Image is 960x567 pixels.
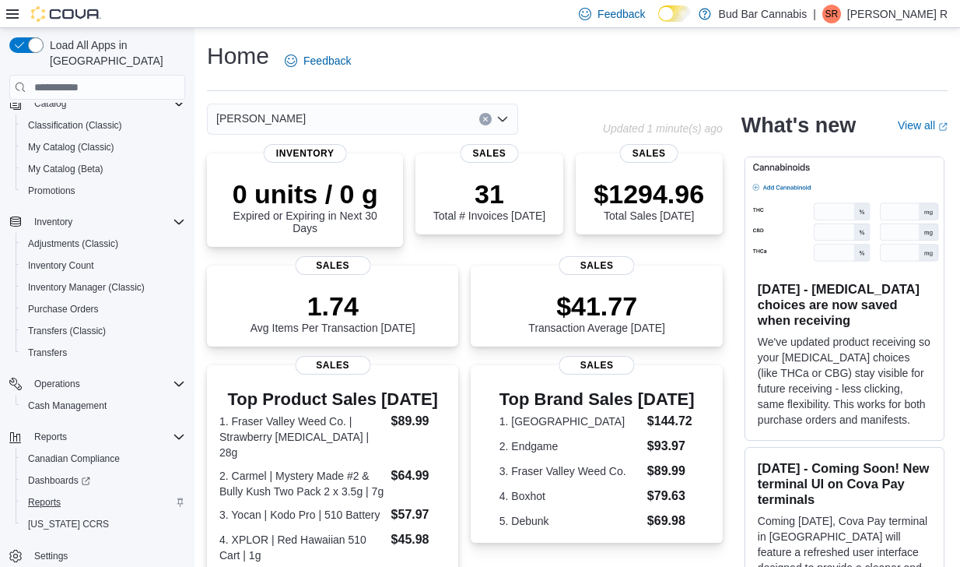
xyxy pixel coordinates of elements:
[22,234,185,253] span: Adjustments (Classic)
[603,122,723,135] p: Updated 1 minute(s) ago
[219,532,385,563] dt: 4. XPLOR | Red Hawaiian 510 Cart | 1g
[22,343,185,362] span: Transfers
[16,158,191,180] button: My Catalog (Beta)
[559,256,635,275] span: Sales
[433,178,545,222] div: Total # Invoices [DATE]
[34,378,80,390] span: Operations
[647,412,695,431] dd: $144.72
[479,113,492,125] button: Clear input
[758,460,931,507] h3: [DATE] - Coming Soon! New terminal UI on Cova Pay terminals
[219,507,385,523] dt: 3. Yocan | Kodo Pro | 510 Battery
[594,178,704,222] div: Total Sales [DATE]
[16,513,191,535] button: [US_STATE] CCRS
[847,5,948,23] p: [PERSON_NAME] R
[391,467,447,485] dd: $64.99
[647,437,695,456] dd: $93.97
[16,342,191,364] button: Transfers
[813,5,816,23] p: |
[31,6,101,22] img: Cova
[264,144,347,163] span: Inventory
[28,119,122,132] span: Classification (Classic)
[251,291,415,322] p: 1.74
[647,512,695,530] dd: $69.98
[22,181,185,200] span: Promotions
[16,320,191,342] button: Transfers (Classic)
[433,178,545,210] p: 31
[28,185,75,197] span: Promotions
[496,113,509,125] button: Open list of options
[22,300,185,319] span: Purchase Orders
[295,356,370,375] span: Sales
[647,462,695,481] dd: $89.99
[28,281,145,294] span: Inventory Manager (Classic)
[898,119,948,132] a: View allExternal link
[719,5,808,23] p: Bud Bar Cannabis
[22,493,67,512] a: Reports
[22,322,185,340] span: Transfers (Classic)
[22,396,113,415] a: Cash Management
[499,414,641,429] dt: 1. [GEOGRAPHIC_DATA]
[22,449,185,468] span: Canadian Compliance
[499,513,641,529] dt: 5. Debunk
[559,356,635,375] span: Sales
[16,136,191,158] button: My Catalog (Classic)
[28,347,67,359] span: Transfers
[28,94,185,113] span: Catalog
[22,515,115,534] a: [US_STATE] CCRS
[391,505,447,524] dd: $57.97
[528,291,665,322] p: $41.77
[22,396,185,415] span: Cash Management
[28,141,114,153] span: My Catalog (Classic)
[219,390,446,409] h3: Top Product Sales [DATE]
[251,291,415,334] div: Avg Items Per Transaction [DATE]
[16,298,191,320] button: Purchase Orders
[22,160,110,178] a: My Catalog (Beta)
[16,470,191,491] a: Dashboards
[28,325,106,337] span: Transfers (Classic)
[825,5,839,23] span: SR
[28,375,185,393] span: Operations
[22,138,185,157] span: My Catalog (Classic)
[3,426,191,448] button: Reports
[16,491,191,513] button: Reports
[594,178,704,210] p: $1294.96
[22,116,128,135] a: Classification (Classic)
[28,547,74,565] a: Settings
[219,414,385,460] dt: 1. Fraser Valley Weed Co. | Strawberry [MEDICAL_DATA] | 28g
[34,431,67,443] span: Reports
[597,6,645,22] span: Feedback
[28,94,72,113] button: Catalog
[28,238,118,250] span: Adjustments (Classic)
[758,334,931,428] p: We've updated product receiving so your [MEDICAL_DATA] choices (like THCa or CBG) stay visible fo...
[28,213,79,231] button: Inventory
[741,113,856,138] h2: What's new
[44,37,185,69] span: Load All Apps in [GEOGRAPHIC_DATA]
[22,471,96,490] a: Dashboards
[28,375,86,393] button: Operations
[16,395,191,417] button: Cash Management
[28,213,185,231] span: Inventory
[219,178,391,210] p: 0 units / 0 g
[34,216,72,228] span: Inventory
[34,97,66,110] span: Catalog
[34,550,68,562] span: Settings
[22,256,100,275] a: Inventory Count
[22,278,185,297] span: Inventory Manager (Classic)
[758,281,931,328] h3: [DATE] - [MEDICAL_DATA] choices are now saved when receiving
[16,114,191,136] button: Classification (Classic)
[28,496,61,509] span: Reports
[22,493,185,512] span: Reports
[295,256,370,275] span: Sales
[16,255,191,276] button: Inventory Count
[647,487,695,505] dd: $79.63
[16,180,191,202] button: Promotions
[303,53,351,69] span: Feedback
[28,303,99,315] span: Purchase Orders
[499,438,641,454] dt: 2. Endgame
[28,518,109,530] span: [US_STATE] CCRS
[658,22,659,23] span: Dark Mode
[3,211,191,233] button: Inventory
[22,322,112,340] a: Transfers (Classic)
[22,300,105,319] a: Purchase Orders
[528,291,665,334] div: Transaction Average [DATE]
